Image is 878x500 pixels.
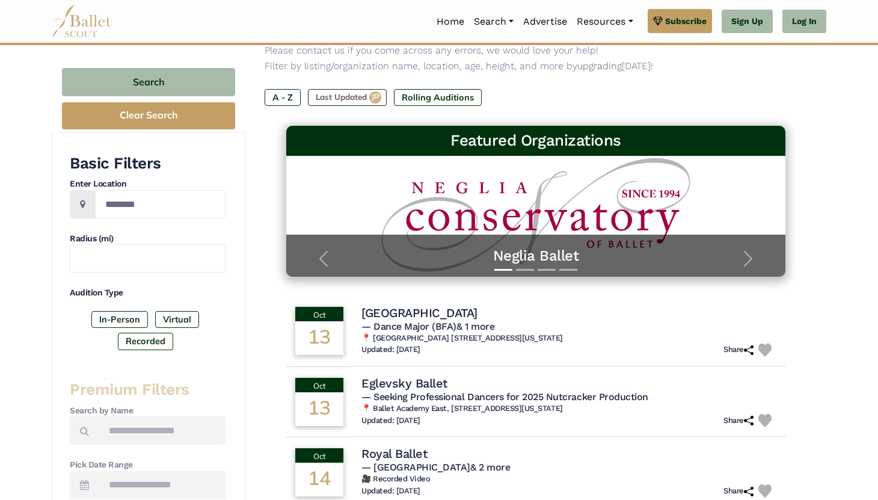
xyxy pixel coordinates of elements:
[782,10,826,34] a: Log In
[516,263,534,277] button: Slide 2
[361,461,510,473] span: — [GEOGRAPHIC_DATA]
[91,311,148,328] label: In-Person
[70,233,226,245] h4: Radius (mi)
[308,89,387,106] label: Last Updated
[518,9,572,34] a: Advertise
[70,178,226,190] h4: Enter Location
[99,416,226,445] input: Search by names...
[265,43,807,58] p: Please contact us if you come across any errors, we would love your help!
[70,380,226,400] h3: Premium Filters
[295,392,343,426] div: 13
[494,263,512,277] button: Slide 1
[70,459,226,471] h4: Pick Date Range
[665,14,707,28] span: Subscribe
[70,287,226,299] h4: Audition Type
[432,9,469,34] a: Home
[361,416,420,426] h6: Updated: [DATE]
[265,89,301,106] label: A - Z
[298,247,773,265] a: Neglia Ballet
[577,60,622,72] a: upgrading
[361,333,776,344] h6: 📍 [GEOGRAPHIC_DATA] [STREET_ADDRESS][US_STATE]
[361,474,776,484] h6: 🎥 Recorded Video
[295,321,343,355] div: 13
[70,153,226,174] h3: Basic Filters
[559,263,577,277] button: Slide 4
[295,448,343,463] div: Oct
[723,416,754,426] h6: Share
[394,89,482,106] label: Rolling Auditions
[70,405,226,417] h4: Search by Name
[361,305,477,321] h4: [GEOGRAPHIC_DATA]
[538,263,556,277] button: Slide 3
[361,321,494,332] span: — Dance Major (BFA)
[723,345,754,355] h6: Share
[723,486,754,496] h6: Share
[361,486,420,496] h6: Updated: [DATE]
[265,58,807,74] p: Filter by listing/organization name, location, age, height, and more by [DATE]!
[295,378,343,392] div: Oct
[62,68,235,96] button: Search
[469,9,518,34] a: Search
[456,321,494,332] a: & 1 more
[648,9,712,33] a: Subscribe
[361,446,427,461] h4: Royal Ballet
[295,307,343,321] div: Oct
[295,463,343,496] div: 14
[361,391,648,403] span: — Seeking Professional Dancers for 2025 Nutcracker Production
[572,9,637,34] a: Resources
[361,375,447,391] h4: Eglevsky Ballet
[470,461,510,473] a: & 2 more
[361,404,776,414] h6: 📍 Ballet Academy East, [STREET_ADDRESS][US_STATE]
[361,345,420,355] h6: Updated: [DATE]
[653,14,663,28] img: gem.svg
[722,10,773,34] a: Sign Up
[118,333,173,350] label: Recorded
[62,102,235,129] button: Clear Search
[155,311,199,328] label: Virtual
[95,190,226,218] input: Location
[296,131,776,151] h3: Featured Organizations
